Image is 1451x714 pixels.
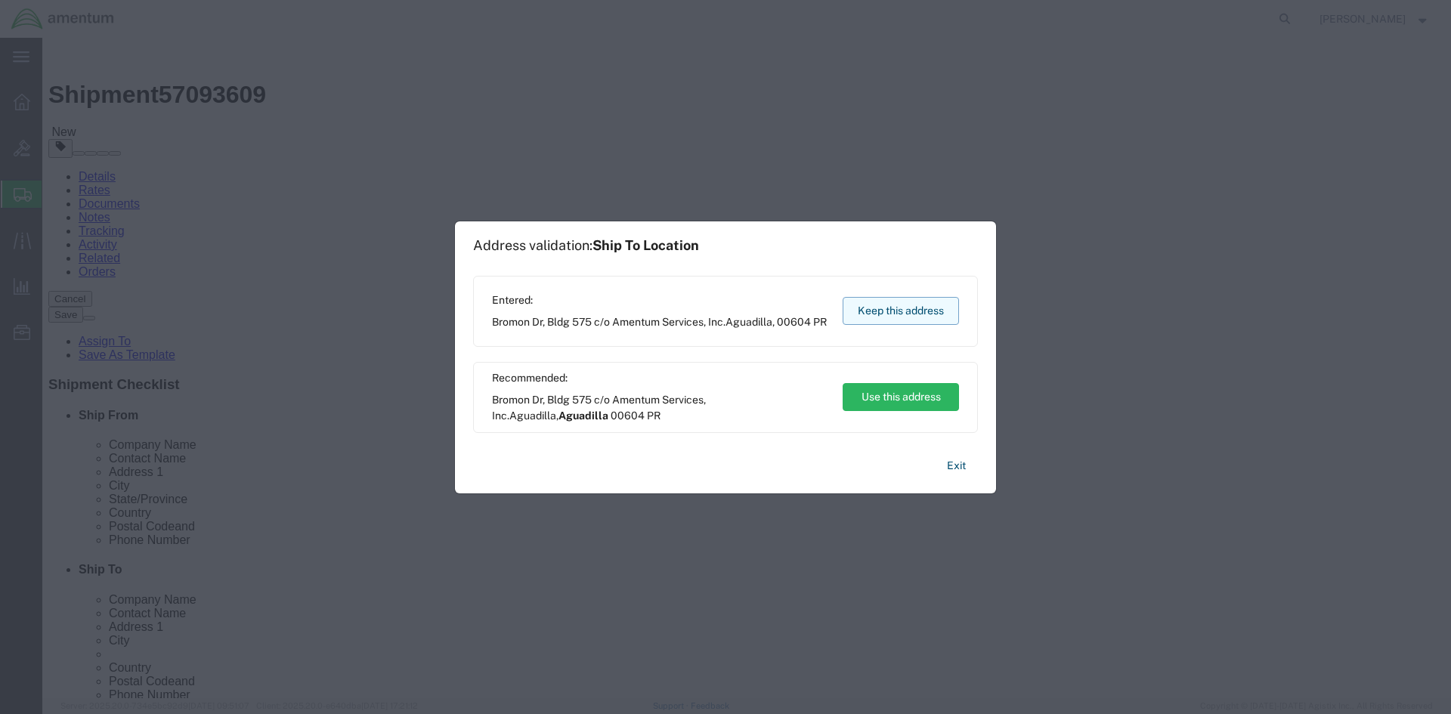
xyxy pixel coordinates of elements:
button: Keep this address [843,297,959,325]
h1: Address validation: [473,237,699,254]
span: Bromon Dr, Bldg 575 c/o Amentum Services, Inc. , [492,392,828,424]
span: 00604 [777,316,811,328]
span: 00604 [611,410,645,422]
span: Bromon Dr, Bldg 575 c/o Amentum Services, Inc. , [492,314,827,330]
span: PR [813,316,827,328]
button: Use this address [843,383,959,411]
span: Aguadilla [558,410,608,422]
button: Exit [935,453,978,479]
span: PR [647,410,661,422]
span: Aguadilla [509,410,556,422]
span: Recommended: [492,370,828,386]
span: Entered: [492,292,827,308]
span: Aguadilla [725,316,772,328]
span: Ship To Location [592,237,699,253]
